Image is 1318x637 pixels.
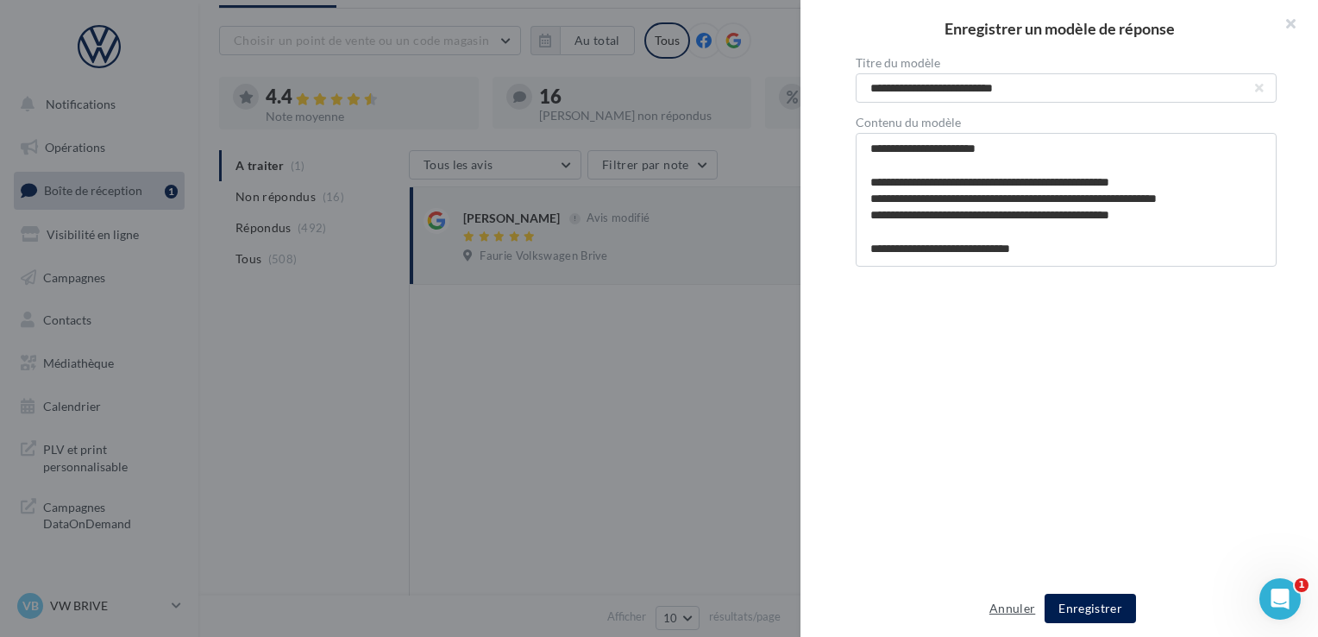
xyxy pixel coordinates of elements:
[1259,578,1301,620] iframe: Intercom live chat
[856,117,1277,129] label: Contenu du modèle
[982,598,1042,619] button: Annuler
[856,57,1277,69] label: Titre du modèle
[828,21,1290,36] h2: Enregistrer un modèle de réponse
[1295,578,1309,592] span: 1
[1045,594,1136,623] button: Enregistrer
